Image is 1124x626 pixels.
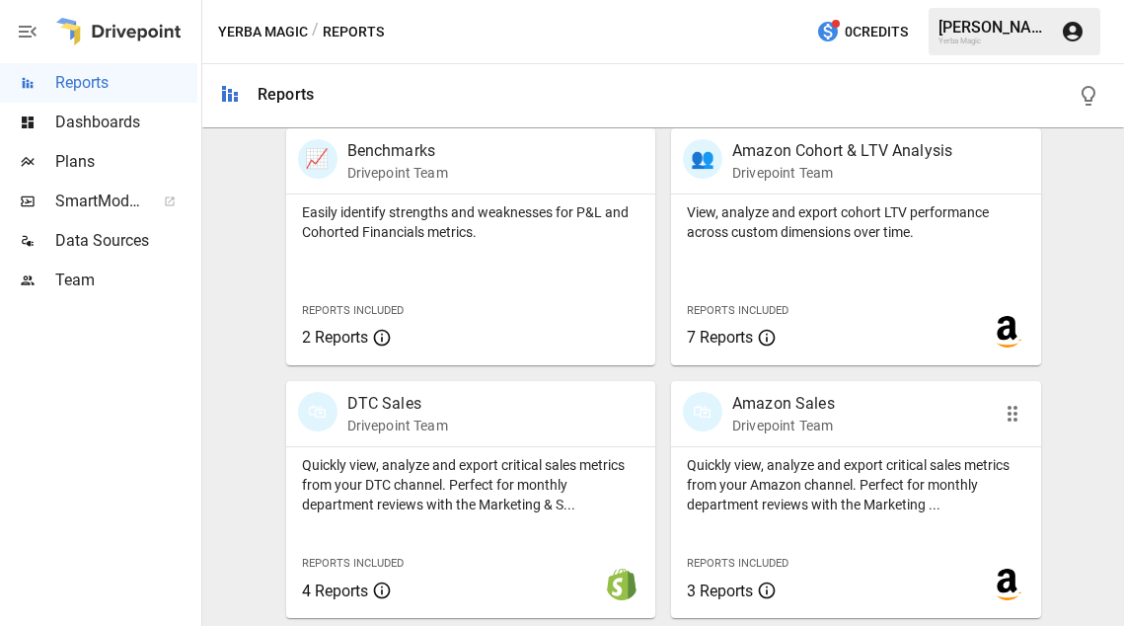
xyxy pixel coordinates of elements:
div: 👥 [683,139,722,179]
p: Amazon Sales [732,392,835,416]
p: Quickly view, analyze and export critical sales metrics from your Amazon channel. Perfect for mon... [687,455,1025,514]
span: Reports Included [302,304,404,317]
span: Data Sources [55,229,197,253]
p: Amazon Cohort & LTV Analysis [732,139,952,163]
img: shopify [606,569,637,600]
div: 🛍 [683,392,722,431]
span: Reports Included [687,304,788,317]
img: amazon [992,316,1023,348]
span: Reports Included [302,557,404,570]
img: amazon [992,569,1023,600]
button: Yerba Magic [218,20,308,44]
span: 0 Credits [845,20,908,44]
span: SmartModel [55,190,142,213]
p: Benchmarks [347,139,448,163]
p: Quickly view, analyze and export critical sales metrics from your DTC channel. Perfect for monthl... [302,455,640,514]
p: Easily identify strengths and weaknesses for P&L and Cohorted Financials metrics. [302,202,640,242]
span: ™ [141,187,155,211]
div: 🛍 [298,392,337,431]
span: Team [55,269,197,292]
div: Reports [258,85,314,104]
p: Drivepoint Team [347,163,448,183]
div: Yerba Magic [938,37,1049,45]
span: 3 Reports [687,582,753,600]
span: Dashboards [55,111,197,134]
span: Reports Included [687,557,788,570]
p: DTC Sales [347,392,448,416]
p: Drivepoint Team [732,416,835,435]
span: Reports [55,71,197,95]
p: View, analyze and export cohort LTV performance across custom dimensions over time. [687,202,1025,242]
span: Plans [55,150,197,174]
button: 0Credits [808,14,916,50]
span: 7 Reports [687,328,753,347]
div: / [312,20,319,44]
div: 📈 [298,139,337,179]
div: [PERSON_NAME] [938,18,1049,37]
p: Drivepoint Team [732,163,952,183]
p: Drivepoint Team [347,416,448,435]
span: 2 Reports [302,328,368,347]
span: 4 Reports [302,582,368,600]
